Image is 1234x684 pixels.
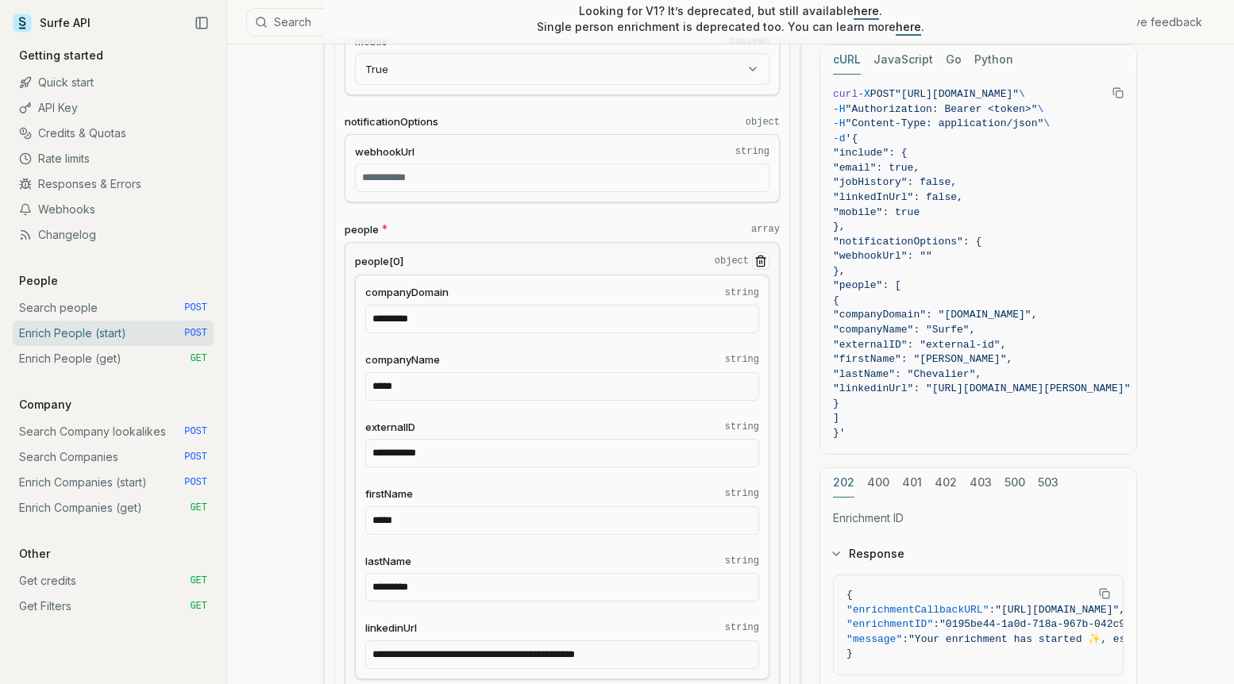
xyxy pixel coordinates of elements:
[858,88,870,100] span: -X
[1037,103,1043,115] span: \
[1038,468,1059,498] button: 503
[13,470,214,495] a: Enrich Companies (start) POST
[13,495,214,521] a: Enrich Companies (get) GET
[833,103,846,115] span: -H
[833,398,839,409] span: }
[946,45,962,75] button: Go
[1093,582,1116,605] button: Copy Text
[13,295,214,321] a: Search people POST
[184,476,207,489] span: POST
[13,11,91,35] a: Surfe API
[933,618,939,630] span: :
[345,222,379,237] span: people
[13,197,214,222] a: Webhooks
[1119,604,1125,616] span: ,
[833,117,846,129] span: -H
[867,468,889,498] button: 400
[751,223,780,236] code: array
[833,176,957,188] span: "jobHistory": false,
[365,420,415,435] span: externalID
[13,546,56,562] p: Other
[13,95,214,121] a: API Key
[13,121,214,146] a: Credits & Quotas
[846,103,1038,115] span: "Authorization: Bearer <token>"
[833,427,846,439] span: }'
[846,604,989,616] span: "enrichmentCallbackURL"
[184,451,207,463] span: POST
[1043,117,1050,129] span: \
[833,412,839,424] span: ]
[190,501,207,514] span: GET
[846,117,1044,129] span: "Content-Type: application/json"
[725,555,759,567] code: string
[820,533,1136,574] button: Response
[873,45,933,75] button: JavaScript
[1124,14,1202,30] a: Give feedback
[13,222,214,248] a: Changelog
[365,621,417,636] span: linkedinUrl
[190,11,214,35] button: Collapse Sidebar
[833,221,846,232] span: },
[752,252,769,270] button: Remove Item
[13,568,214,594] a: Get credits GET
[989,604,995,616] span: :
[833,510,1124,526] p: Enrichment ID
[345,114,438,129] span: notificationOptions
[833,147,908,159] span: "include": {
[1019,88,1025,100] span: \
[995,604,1119,616] span: "[URL][DOMAIN_NAME]"
[935,468,957,498] button: 402
[833,382,1130,394] span: "linkedinUrl": "[URL][DOMAIN_NAME][PERSON_NAME]"
[833,206,920,218] span: "mobile": true
[846,618,933,630] span: "enrichmentID"
[725,621,759,634] code: string
[184,327,207,340] span: POST
[854,4,879,17] a: here
[939,618,1174,630] span: "0195be44-1a0d-718a-967b-042c9d17ffd7"
[365,554,411,569] span: lastName
[902,633,908,645] span: :
[833,368,981,380] span: "lastName": "Chevalier",
[833,191,963,203] span: "linkedInUrl": false,
[735,145,769,158] code: string
[833,324,975,336] span: "companyName": "Surfe",
[13,146,214,171] a: Rate limits
[846,133,858,144] span: '{
[184,302,207,314] span: POST
[13,48,110,63] p: Getting started
[190,352,207,365] span: GET
[184,425,207,438] span: POST
[833,339,1006,351] span: "externalID": "external-id",
[833,294,839,306] span: {
[13,444,214,470] a: Search Companies POST
[833,309,1037,321] span: "companyDomain": "[DOMAIN_NAME]",
[846,589,853,601] span: {
[902,468,922,498] button: 401
[974,45,1013,75] button: Python
[13,346,214,371] a: Enrich People (get) GET
[870,88,895,100] span: POST
[190,574,207,587] span: GET
[833,353,1012,365] span: "firstName": "[PERSON_NAME]",
[13,273,64,289] p: People
[725,487,759,500] code: string
[13,594,214,619] a: Get Filters GET
[365,486,413,501] span: firstName
[833,133,846,144] span: -d
[13,321,214,346] a: Enrich People (start) POST
[833,88,858,100] span: curl
[355,144,415,159] span: webhookUrl
[846,633,902,645] span: "message"
[13,70,214,95] a: Quick start
[13,419,214,444] a: Search Company lookalikes POST
[715,255,749,267] code: object
[537,3,924,35] p: Looking for V1? It’s deprecated, but still available . Single person enrichment is deprecated too...
[895,88,1019,100] span: "[URL][DOMAIN_NAME]"
[833,265,846,277] span: },
[190,600,207,613] span: GET
[13,171,214,197] a: Responses & Errors
[846,647,853,659] span: }
[725,421,759,433] code: string
[833,162,920,174] span: "email": true,
[896,20,921,33] a: here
